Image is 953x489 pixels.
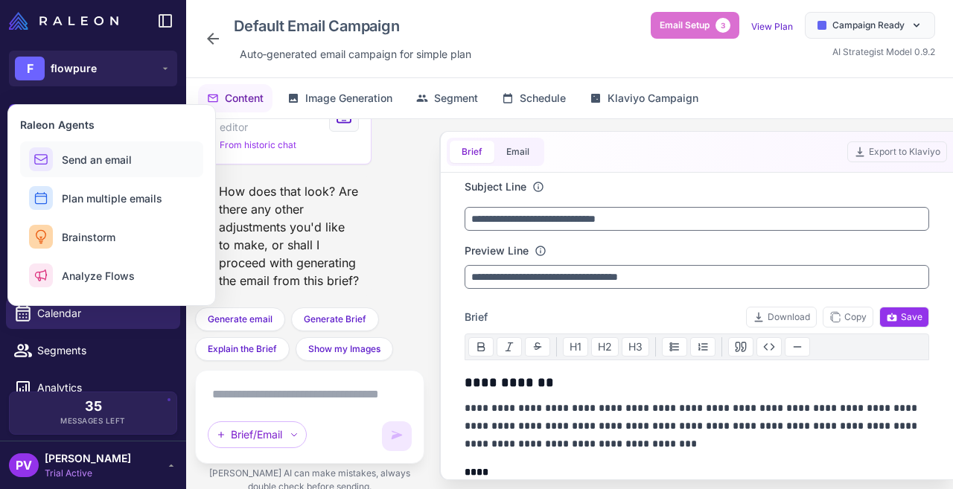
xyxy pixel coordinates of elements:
span: Schedule [520,90,566,106]
button: Segment [407,84,487,112]
button: Explain the Brief [195,337,290,361]
span: Analytics [37,380,168,396]
span: Click to load into editor [220,103,317,135]
span: 3 [715,18,730,33]
span: Save [886,310,922,324]
a: Email Design [6,223,180,255]
button: Send an email [20,141,203,177]
span: Copy [829,310,867,324]
span: Klaviyo Campaign [608,90,698,106]
button: Content [198,84,272,112]
button: Plan multiple emails [20,180,203,216]
button: Generate email [195,307,285,331]
div: Click to edit description [234,43,477,65]
button: Show my Images [296,337,393,361]
span: Brief [465,309,488,325]
button: Brainstorm [20,219,203,255]
span: Campaign Ready [832,19,905,32]
span: [PERSON_NAME] [45,450,131,467]
span: Trial Active [45,467,131,480]
a: Analytics [6,372,180,403]
button: Brief [450,141,494,163]
a: Chats [6,149,180,180]
button: Fflowpure [9,51,177,86]
a: Campaigns [6,261,180,292]
div: Click to edit campaign name [228,12,477,40]
label: Subject Line [465,179,526,195]
button: Download [746,307,817,327]
span: Calendar [37,305,168,322]
span: Auto‑generated email campaign for simple plan [240,46,471,63]
span: Send an email [62,152,132,167]
button: Generate Brief [291,307,379,331]
button: Analyze Flows [20,258,203,293]
button: Klaviyo Campaign [581,84,707,112]
button: Image Generation [278,84,401,112]
span: AI Strategist Model 0.9.2 [832,46,935,57]
a: Segments [6,335,180,366]
span: Email Setup [660,19,710,32]
button: H2 [591,337,619,357]
span: Plan multiple emails [62,191,162,206]
span: flowpure [51,60,97,77]
span: Generate email [208,313,272,326]
button: Email [494,141,541,163]
div: PV [9,453,39,477]
button: Schedule [493,84,575,112]
label: Preview Line [465,243,529,259]
span: Image Generation [305,90,392,106]
span: Generate Brief [304,313,366,326]
button: Save [879,307,929,327]
button: H3 [622,337,649,357]
span: Content [225,90,264,106]
button: H1 [563,337,588,357]
a: Calendar [6,298,180,329]
a: Knowledge [6,186,180,217]
button: Email Setup3 [651,12,739,39]
span: Show my Images [308,342,380,356]
button: Export to Klaviyo [847,141,947,162]
span: Segments [37,342,168,359]
div: Brief/Email [208,421,307,448]
span: Segment [434,90,478,106]
span: Explain the Brief [208,342,277,356]
span: Brainstorm [62,229,115,245]
img: Raleon Logo [9,12,118,30]
div: F [15,57,45,80]
span: 35 [85,400,102,413]
span: Messages Left [60,415,126,426]
span: Analyze Flows [62,268,135,284]
a: Raleon Logo [9,12,124,30]
h3: Raleon Agents [20,117,203,132]
a: View Plan [751,21,793,32]
div: How does that look? Are there any other adjustments you'd like to make, or shall I proceed with g... [207,176,372,295]
button: Copy [823,307,873,327]
span: From historic chat [220,138,296,152]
